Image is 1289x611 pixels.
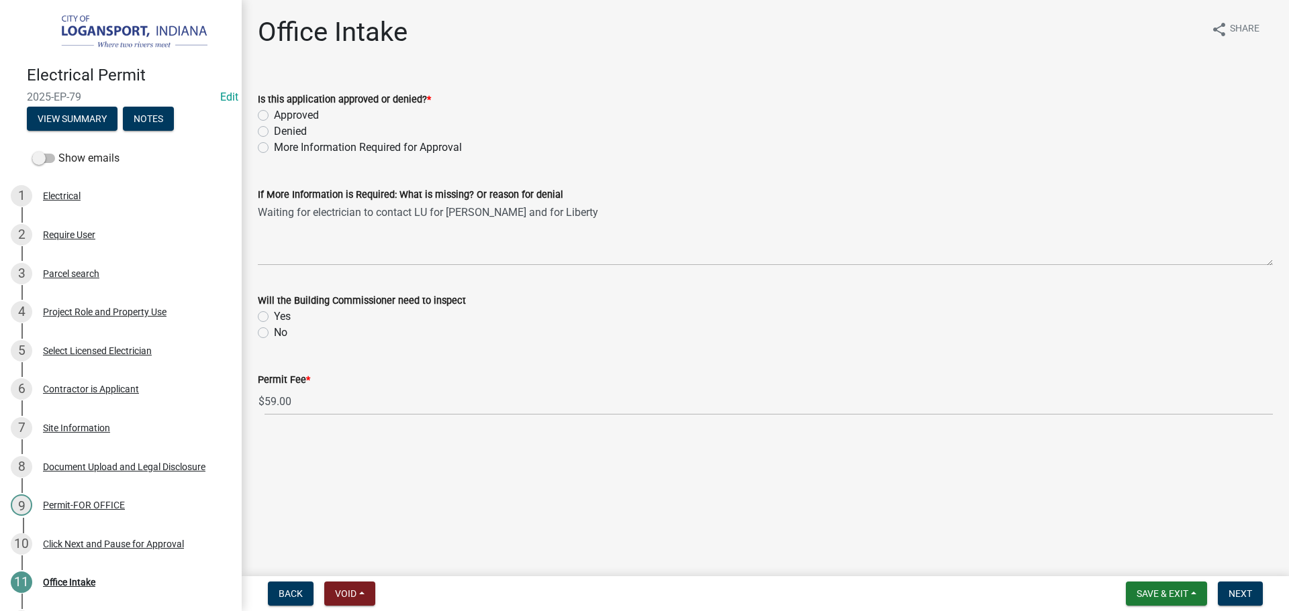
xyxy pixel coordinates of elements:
[1218,581,1263,606] button: Next
[1211,21,1227,38] i: share
[258,16,408,48] h1: Office Intake
[43,230,95,239] div: Require User
[43,577,95,587] div: Office Intake
[11,224,32,245] div: 2
[11,417,32,439] div: 7
[43,462,205,471] div: Document Upload and Legal Disclosure
[279,588,303,599] span: Back
[268,581,314,606] button: Back
[43,346,152,355] div: Select Licensed Electrician
[1137,588,1188,599] span: Save & Exit
[11,571,32,593] div: 11
[27,114,117,125] wm-modal-confirm: Summary
[11,533,32,555] div: 10
[11,263,32,284] div: 3
[43,269,99,278] div: Parcel search
[11,456,32,478] div: 8
[11,340,32,362] div: 5
[11,185,32,207] div: 1
[27,107,117,131] button: View Summary
[220,91,238,103] wm-modal-confirm: Edit Application Number
[258,296,466,306] label: Will the Building Commissioner need to inspect
[1230,21,1259,38] span: Share
[11,378,32,400] div: 6
[123,114,174,125] wm-modal-confirm: Notes
[274,140,462,156] label: More Information Required for Approval
[274,107,319,123] label: Approved
[324,581,375,606] button: Void
[1200,16,1270,42] button: shareShare
[27,91,215,103] span: 2025-EP-79
[274,123,307,140] label: Denied
[1229,588,1252,599] span: Next
[43,191,81,201] div: Electrical
[43,539,184,549] div: Click Next and Pause for Approval
[1126,581,1207,606] button: Save & Exit
[274,309,291,325] label: Yes
[43,384,139,394] div: Contractor is Applicant
[258,376,310,385] label: Permit Fee
[123,107,174,131] button: Notes
[258,190,563,200] label: If More Information is Required: What is missing? Or reason for denial
[220,91,238,103] a: Edit
[32,150,120,166] label: Show emails
[274,325,287,341] label: No
[43,307,166,317] div: Project Role and Property Use
[11,494,32,516] div: 9
[43,500,125,510] div: Permit-FOR OFFICE
[258,388,265,415] span: $
[335,588,356,599] span: Void
[27,66,231,85] h4: Electrical Permit
[43,423,110,433] div: Site Information
[258,95,431,105] label: Is this application approved or denied?
[27,14,220,52] img: City of Logansport, Indiana
[11,301,32,323] div: 4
